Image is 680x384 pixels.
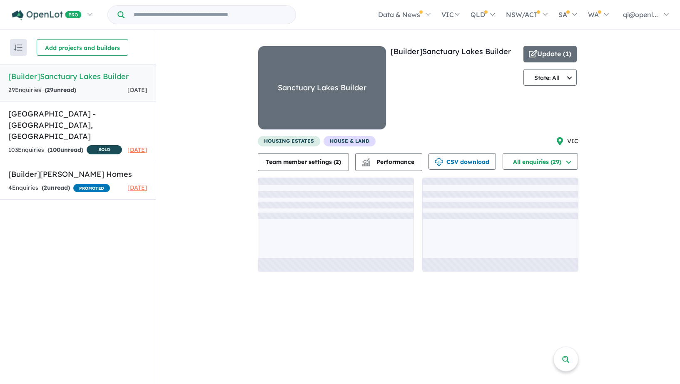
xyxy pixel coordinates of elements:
[355,153,422,171] button: Performance
[362,161,370,166] img: bar-chart.svg
[8,85,76,95] div: 29 Enquir ies
[567,136,578,146] span: VIC
[47,86,53,94] span: 29
[336,158,339,166] span: 2
[428,153,496,170] button: CSV download
[8,71,147,82] h5: [Builder] Sanctuary Lakes Builder
[258,153,349,171] button: Team member settings (2)
[42,184,70,191] strong: ( unread)
[14,45,22,51] img: sort.svg
[258,136,320,146] span: housing estates
[47,146,83,154] strong: ( unread)
[44,184,47,191] span: 2
[8,108,147,142] h5: [GEOGRAPHIC_DATA] - [GEOGRAPHIC_DATA] , [GEOGRAPHIC_DATA]
[73,184,110,192] span: PROMOTED
[391,47,511,56] a: [Builder]Sanctuary Lakes Builder
[8,168,147,180] h5: [Builder] [PERSON_NAME] Homes
[278,82,366,94] div: Sanctuary Lakes Builder
[362,158,370,163] img: line-chart.svg
[50,146,60,154] span: 100
[127,86,147,94] span: [DATE]
[623,10,658,19] span: qi@openl...
[37,39,128,56] button: Add projects and builders
[523,69,577,86] button: State: All
[12,10,82,20] img: Openlot PRO Logo White
[258,46,386,136] a: Sanctuary Lakes Builder
[87,145,122,154] span: SOLD
[127,184,147,191] span: [DATE]
[127,146,147,154] span: [DATE]
[324,136,376,146] span: House & Land
[45,86,76,94] strong: ( unread)
[363,158,414,166] span: Performance
[503,153,578,170] button: All enquiries (29)
[523,46,577,62] button: Update (1)
[435,158,443,166] img: download icon
[126,6,294,24] input: Try estate name, suburb, builder or developer
[8,183,110,193] div: 4 Enquir ies
[8,145,122,156] div: 103 Enquir ies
